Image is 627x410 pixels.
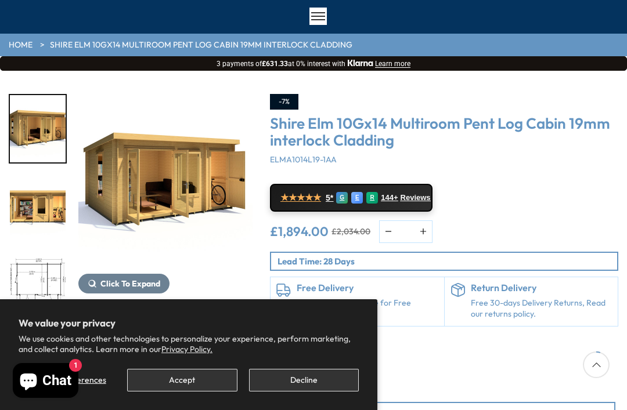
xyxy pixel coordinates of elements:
h2: We value your privacy [19,318,359,328]
div: 1 / 11 [78,94,253,326]
div: 3 / 11 [9,256,67,326]
button: Click To Expand [78,274,170,293]
a: ★★★★★ 5* G E R 144+ Reviews [270,184,433,212]
h6: Return Delivery [471,283,612,293]
div: 2 / 11 [9,175,67,245]
div: E [351,192,363,204]
inbox-online-store-chat: Shopify online store chat [9,363,82,401]
span: Reviews [401,193,431,202]
button: Accept [127,369,237,391]
h3: Shire Elm 10Gx14 Multiroom Pent Log Cabin 19mm interlock Cladding [270,115,618,148]
a: HOME [9,39,33,51]
h6: Free Delivery [297,283,438,293]
p: Lead Time: 28 Days [278,255,617,267]
button: Decline [249,369,359,391]
del: £2,034.00 [331,227,370,235]
ins: £1,894.00 [270,225,329,238]
img: Elm2990x419010x1419mm030lifestyle_ffc7861f-054b-43f1-9d89-4b5e3059d434_200x200.jpg [10,95,66,162]
div: -7% [270,94,298,110]
span: ELMA1014L19-1AA [270,154,337,165]
img: Elm2990x419010x1419mmPLAN_03906ce9-f245-4f29-b63a-0a9fc3b37f33_200x200.jpg [10,257,66,325]
a: Shire Elm 10Gx14 Multiroom Pent Log Cabin 19mm interlock Cladding [50,39,352,51]
span: ★★★★★ [280,192,321,203]
div: G [336,192,348,204]
div: R [366,192,378,204]
p: We use cookies and other technologies to personalize your experience, perform marketing, and coll... [19,333,359,354]
a: Enter your Postal code for Free Delivery Availability [297,297,438,320]
div: 1 / 11 [9,94,67,164]
img: Elm2990x419010x1419mm000lifestyle_0458a933-2e40-4a08-b390-b53926bfbfbf_200x200.jpg [10,176,66,244]
span: 144+ [381,193,398,202]
p: Free 30-days Delivery Returns, Read our returns policy. [471,297,612,320]
span: Click To Expand [100,278,160,289]
a: Privacy Policy. [161,344,212,354]
img: Shire Elm 10Gx14 Multiroom Pent Log Cabin 19mm interlock Cladding - Best Shed [78,94,253,268]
